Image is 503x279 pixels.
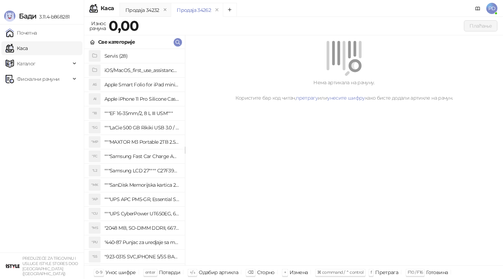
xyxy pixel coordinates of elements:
[290,268,308,277] div: Измена
[101,6,114,11] div: Каса
[104,50,179,62] h4: Servis (28)
[104,79,179,90] h4: Apple Smart Folio for iPad mini (A17 Pro) - Sage
[104,165,179,176] h4: """Samsung LCD 27"""" C27F390FHUXEN"""
[486,3,497,14] span: PD
[296,95,318,101] a: претрагу
[145,270,155,275] span: enter
[104,222,179,234] h4: "2048 MB, SO-DIMM DDRII, 667 MHz, Napajanje 1,8 0,1 V, Latencija CL5"
[177,6,211,14] div: Продаја 34262
[125,6,159,14] div: Продаја 34232
[4,10,15,22] img: Logo
[89,222,100,234] div: "MS
[426,268,448,277] div: Готовина
[89,151,100,162] div: "FC
[89,251,100,262] div: "S5
[19,12,36,20] span: Бади
[161,7,170,13] button: remove
[104,194,179,205] h4: """UPS APC PM5-GR, Essential Surge Arrest,5 utic_nica"""
[96,270,102,275] span: 0-9
[212,7,221,13] button: remove
[104,151,179,162] h4: """Samsung Fast Car Charge Adapter, brzi auto punja_, boja crna"""
[89,79,100,90] div: AS
[17,57,36,71] span: Каталог
[104,237,179,248] h4: "440-87 Punjac za uredjaje sa micro USB portom 4/1, Stand."
[36,14,70,20] span: 3.11.4-b868281
[284,270,286,275] span: +
[89,194,100,205] div: "AP
[6,26,37,40] a: Почетна
[375,268,398,277] div: Претрага
[17,72,59,86] span: Фискални рачуни
[89,136,100,148] div: "MP
[104,65,179,76] h4: iOS/MacOS_first_use_assistance (4)
[194,79,495,102] div: Нема артикала на рачуну. Користите бар код читач, или како бисте додали артикле на рачун.
[104,136,179,148] h4: """MAXTOR M3 Portable 2TB 2.5"""" crni eksterni hard disk HX-M201TCB/GM"""
[190,270,195,275] span: ↑/↓
[472,3,483,14] a: Документација
[104,122,179,133] h4: """LaCie 500 GB Rikiki USB 3.0 / Ultra Compact & Resistant aluminum / USB 3.0 / 2.5"""""""
[84,49,185,265] div: grid
[104,251,179,262] h4: "923-0315 SVC,IPHONE 5/5S BATTERY REMOVAL TRAY Držač za iPhone sa kojim se otvara display
[199,268,238,277] div: Одабир артикла
[6,41,28,55] a: Каса
[109,17,139,34] strong: 0,00
[104,208,179,219] h4: """UPS CyberPower UT650EG, 650VA/360W , line-int., s_uko, desktop"""
[6,259,20,273] img: 64x64-companyLogo-77b92cf4-9946-4f36-9751-bf7bb5fd2c7d.png
[89,208,100,219] div: "CU
[88,19,107,33] div: Износ рачуна
[104,108,179,119] h4: """EF 16-35mm/2, 8 L III USM"""
[408,270,423,275] span: F10 / F16
[98,38,135,46] div: Све категорије
[104,179,179,191] h4: """SanDisk Memorijska kartica 256GB microSDXC sa SD adapterom SDSQXA1-256G-GN6MA - Extreme PLUS, ...
[248,270,253,275] span: ⌫
[223,3,237,17] button: Add tab
[22,256,78,276] small: PREDUZEĆE ZA TRGOVINU I USLUGE ISTYLE STORES DOO [GEOGRAPHIC_DATA] ([GEOGRAPHIC_DATA])
[317,270,364,275] span: ⌘ command / ⌃ control
[89,108,100,119] div: "18
[89,93,100,105] div: AI
[89,122,100,133] div: "5G
[159,268,181,277] div: Потврди
[105,268,136,277] div: Унос шифре
[327,95,365,101] a: унесите шифру
[464,20,497,31] button: Плаћање
[257,268,275,277] div: Сторно
[89,179,100,191] div: "MK
[371,270,372,275] span: f
[104,93,179,105] h4: Apple iPhone 11 Pro Silicone Case - Black
[89,165,100,176] div: "L2
[89,237,100,248] div: "PU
